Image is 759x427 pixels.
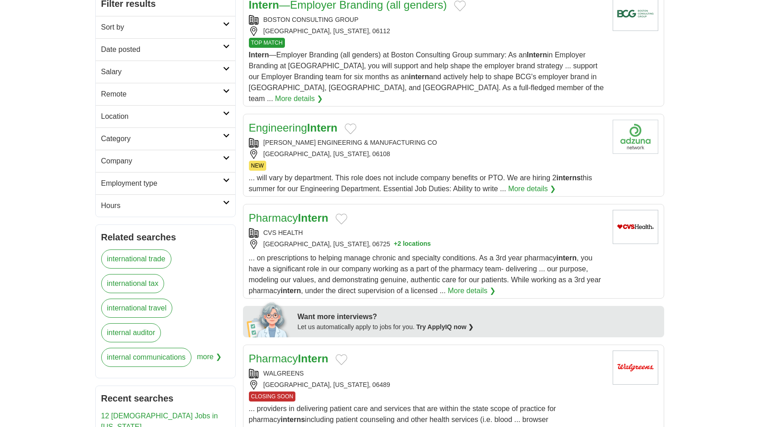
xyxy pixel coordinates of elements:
a: EngineeringIntern [249,122,338,134]
a: internal auditor [101,323,161,342]
a: PharmacyIntern [249,212,329,224]
a: international travel [101,299,173,318]
strong: Intern [527,51,547,59]
a: internal communications [101,348,192,367]
strong: Intern [298,212,329,224]
a: CVS HEALTH [263,229,303,236]
span: NEW [249,161,266,171]
strong: Intern [298,352,329,365]
strong: interns [557,174,581,182]
button: Add to favorite jobs [454,0,466,11]
a: Try ApplyIQ now ❯ [416,323,474,330]
strong: interns [281,416,305,423]
div: [GEOGRAPHIC_DATA], [US_STATE], 06489 [249,380,605,390]
button: Add to favorite jobs [336,213,347,224]
a: Salary [96,61,235,83]
h2: Date posted [101,44,223,55]
button: +2 locations [394,239,431,249]
h2: Location [101,111,223,122]
h2: Sort by [101,22,223,33]
h2: Company [101,156,223,167]
h2: Hours [101,200,223,211]
img: CVS Health logo [613,210,658,244]
img: Company logo [613,120,658,154]
a: PharmacyIntern [249,352,329,365]
span: —Employer Branding (all genders) at Boston Consulting Group summary: As an in Employer Branding a... [249,51,604,102]
a: Location [96,105,235,127]
strong: Intern [249,51,269,59]
strong: intern [409,73,429,81]
a: international tax [101,274,165,293]
span: ... will vary by department. This role does not include company benefits or PTO. We are hiring 2 ... [249,174,592,193]
a: More details ❯ [275,93,323,104]
img: Walgreens logo [613,351,658,385]
a: More details ❯ [448,285,496,296]
span: TOP MATCH [249,38,285,48]
h2: Related searches [101,230,230,244]
button: Add to favorite jobs [345,123,356,134]
a: Date posted [96,38,235,61]
a: Sort by [96,16,235,38]
div: [GEOGRAPHIC_DATA], [US_STATE], 06108 [249,149,605,159]
h2: Remote [101,89,223,100]
span: CLOSING SOON [249,391,296,402]
a: WALGREENS [263,370,304,377]
a: Hours [96,194,235,217]
strong: intern [557,254,577,262]
a: More details ❯ [508,183,556,194]
a: Company [96,150,235,172]
h2: Employment type [101,178,223,189]
a: Remote [96,83,235,105]
div: Want more interviews? [298,311,659,322]
strong: intern [281,287,301,295]
h2: Recent searches [101,391,230,405]
a: BOSTON CONSULTING GROUP [263,16,359,23]
a: Category [96,127,235,150]
span: ... on prescriptions to helping manage chronic and specialty conditions. As a 3rd year pharmacy ,... [249,254,601,295]
img: apply-iq-scientist.png [247,301,291,337]
a: international trade [101,249,171,269]
h2: Category [101,133,223,144]
span: + [394,239,398,249]
div: Let us automatically apply to jobs for you. [298,322,659,332]
strong: Intern [307,122,338,134]
button: Add to favorite jobs [336,354,347,365]
div: [GEOGRAPHIC_DATA], [US_STATE], 06112 [249,26,605,36]
a: Employment type [96,172,235,194]
div: [GEOGRAPHIC_DATA], [US_STATE], 06725 [249,239,605,249]
span: more ❯ [197,348,222,372]
div: [PERSON_NAME] ENGINEERING & MANUFACTURING CO [249,138,605,147]
h2: Salary [101,66,223,77]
